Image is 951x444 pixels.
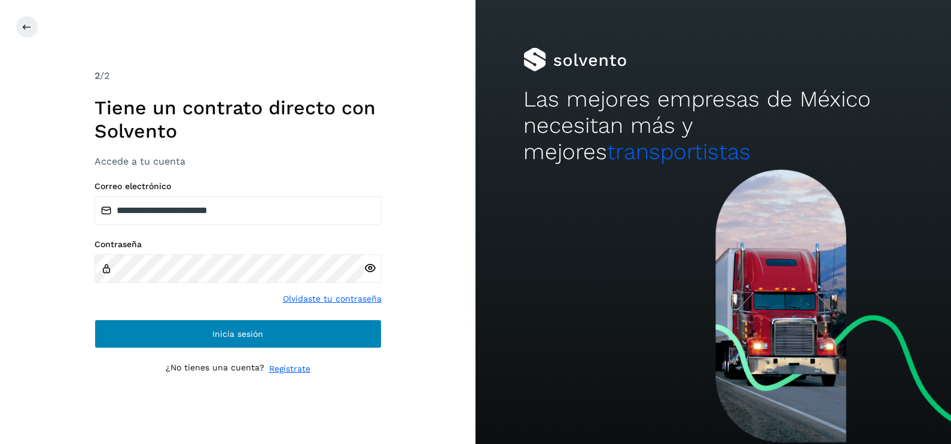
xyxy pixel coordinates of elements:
p: ¿No tienes una cuenta? [166,363,264,375]
a: Regístrate [269,363,310,375]
span: transportistas [607,139,751,165]
a: Olvidaste tu contraseña [283,293,382,305]
button: Inicia sesión [95,320,382,348]
h3: Accede a tu cuenta [95,156,382,167]
label: Correo electrónico [95,181,382,191]
div: /2 [95,69,382,83]
h1: Tiene un contrato directo con Solvento [95,96,382,142]
label: Contraseña [95,239,382,250]
h2: Las mejores empresas de México necesitan más y mejores [523,86,904,166]
span: 2 [95,70,100,81]
span: Inicia sesión [212,330,263,338]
